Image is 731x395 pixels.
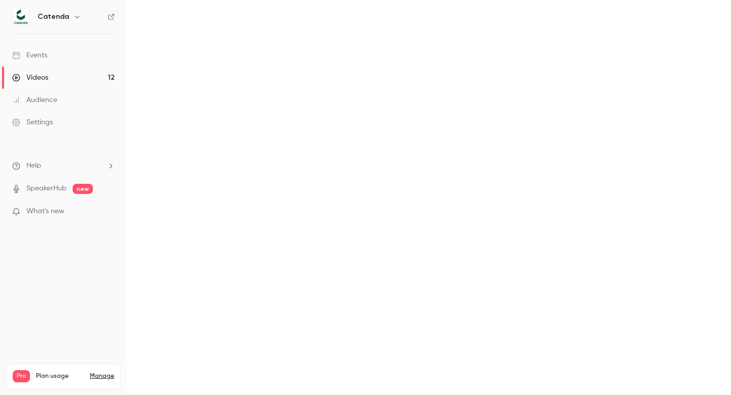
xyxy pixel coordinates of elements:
div: Videos [12,73,48,83]
span: Plan usage [36,372,84,380]
a: SpeakerHub [26,183,67,194]
div: Settings [12,117,53,127]
a: Manage [90,372,114,380]
div: Events [12,50,47,60]
span: new [73,184,93,194]
iframe: Noticeable Trigger [103,207,115,216]
span: Pro [13,370,30,382]
img: Catenda [13,9,29,25]
li: help-dropdown-opener [12,160,115,171]
span: What's new [26,206,64,217]
h6: Catenda [38,12,69,22]
span: Help [26,160,41,171]
div: Audience [12,95,57,105]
